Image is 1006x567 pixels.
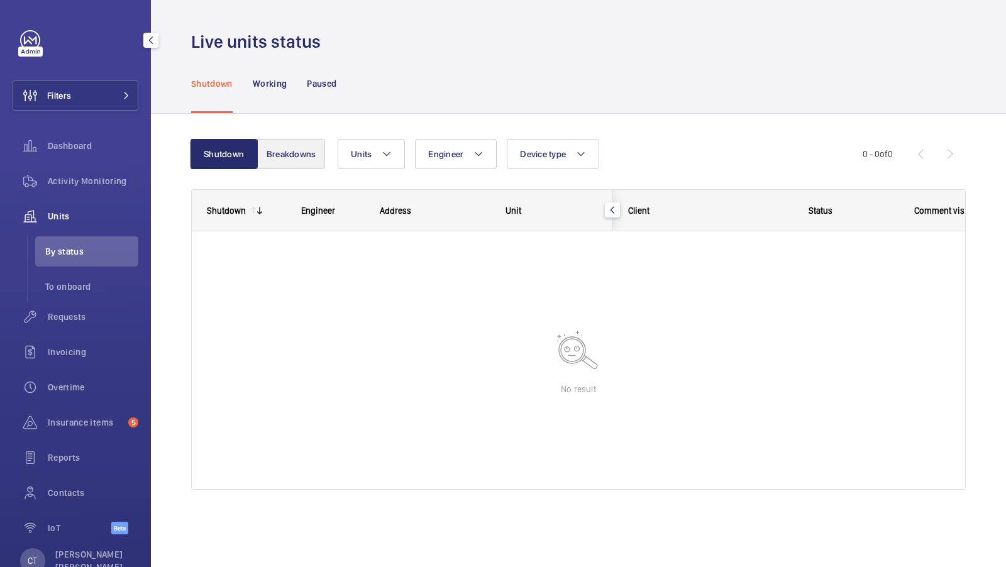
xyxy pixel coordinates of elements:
span: Units [48,210,138,223]
p: Working [253,77,287,90]
span: Units [351,149,372,159]
h1: Live units status [191,30,328,53]
button: Shutdown [190,139,258,169]
p: Paused [307,77,336,90]
button: Device type [507,139,599,169]
span: Status [809,206,832,216]
button: Filters [13,80,138,111]
span: Engineer [301,206,335,216]
span: of [880,149,888,159]
span: Overtime [48,381,138,394]
span: Beta [111,522,128,534]
div: Shutdown [207,206,246,216]
span: By status [45,245,138,258]
span: Requests [48,311,138,323]
span: Insurance items [48,416,123,429]
button: Units [338,139,405,169]
span: Filters [47,89,71,102]
span: 0 - 0 0 [863,150,893,158]
span: Client [628,206,649,216]
span: Reports [48,451,138,464]
span: Contacts [48,487,138,499]
p: CT [28,554,37,567]
span: Dashboard [48,140,138,152]
span: Device type [520,149,566,159]
span: IoT [48,522,111,534]
button: Breakdowns [257,139,325,169]
button: Engineer [415,139,497,169]
div: Unit [506,206,598,216]
span: Invoicing [48,346,138,358]
span: 5 [128,417,138,427]
span: Activity Monitoring [48,175,138,187]
span: Engineer [428,149,463,159]
p: Shutdown [191,77,233,90]
span: To onboard [45,280,138,293]
span: Address [380,206,411,216]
